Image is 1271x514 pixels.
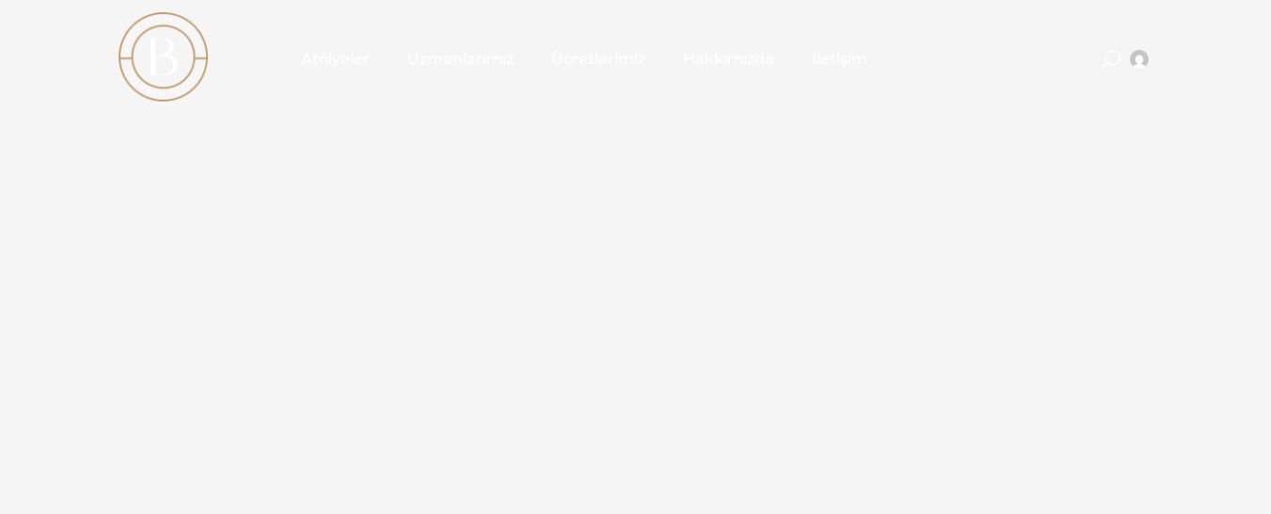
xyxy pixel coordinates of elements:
a: İletişim [793,11,886,105]
a: Uzmanlarımız [389,11,532,105]
a: Atölyeler [282,11,389,105]
a: Ücretlerimiz [532,11,664,105]
span: Ücretlerimiz [551,48,645,70]
img: light logo [119,12,208,101]
a: Hakkımızda [664,11,793,105]
span: Uzmanlarımız [407,48,514,70]
span: Atölyeler [301,48,370,70]
span: Hakkımızda [683,48,774,70]
span: İletişim [812,48,867,70]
